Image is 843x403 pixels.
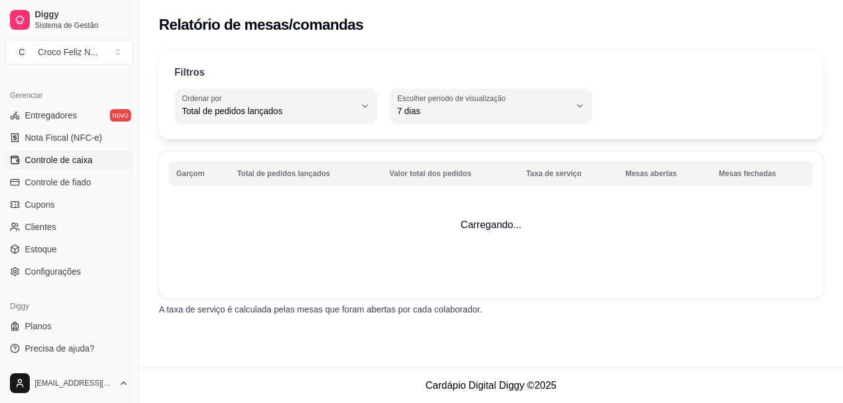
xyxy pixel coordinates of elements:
span: Total de pedidos lançados [182,105,355,117]
span: Entregadores [25,109,77,122]
a: DiggySistema de Gestão [5,5,133,35]
span: C [16,46,28,58]
span: Clientes [25,221,56,233]
a: Configurações [5,262,133,281]
label: Escolher período de visualização [397,93,510,104]
span: Configurações [25,265,81,278]
a: Controle de caixa [5,150,133,170]
span: Estoque [25,243,56,255]
span: Cupons [25,198,55,211]
span: Diggy [35,9,128,20]
p: A taxa de serviço é calculada pelas mesas que foram abertas por cada colaborador. [159,303,823,316]
span: Controle de fiado [25,176,91,188]
span: Precisa de ajuda? [25,342,94,355]
button: Ordenar porTotal de pedidos lançados [174,89,377,123]
div: Gerenciar [5,86,133,105]
div: Diggy [5,296,133,316]
button: Select a team [5,40,133,64]
span: Nota Fiscal (NFC-e) [25,131,102,144]
span: 7 dias [397,105,570,117]
span: Planos [25,320,52,332]
h2: Relatório de mesas/comandas [159,15,363,35]
footer: Cardápio Digital Diggy © 2025 [139,368,843,403]
button: [EMAIL_ADDRESS][DOMAIN_NAME] [5,368,133,398]
a: Estoque [5,239,133,259]
a: Entregadoresnovo [5,105,133,125]
a: Precisa de ajuda? [5,339,133,358]
button: Escolher período de visualização7 dias [390,89,593,123]
span: [EMAIL_ADDRESS][DOMAIN_NAME] [35,378,114,388]
a: Nota Fiscal (NFC-e) [5,128,133,148]
td: Carregando... [159,151,823,298]
div: Croco Feliz N ... [38,46,97,58]
label: Ordenar por [182,93,226,104]
p: Filtros [174,65,205,80]
a: Cupons [5,195,133,215]
a: Controle de fiado [5,172,133,192]
a: Planos [5,316,133,336]
a: Clientes [5,217,133,237]
span: Controle de caixa [25,154,92,166]
span: Sistema de Gestão [35,20,128,30]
